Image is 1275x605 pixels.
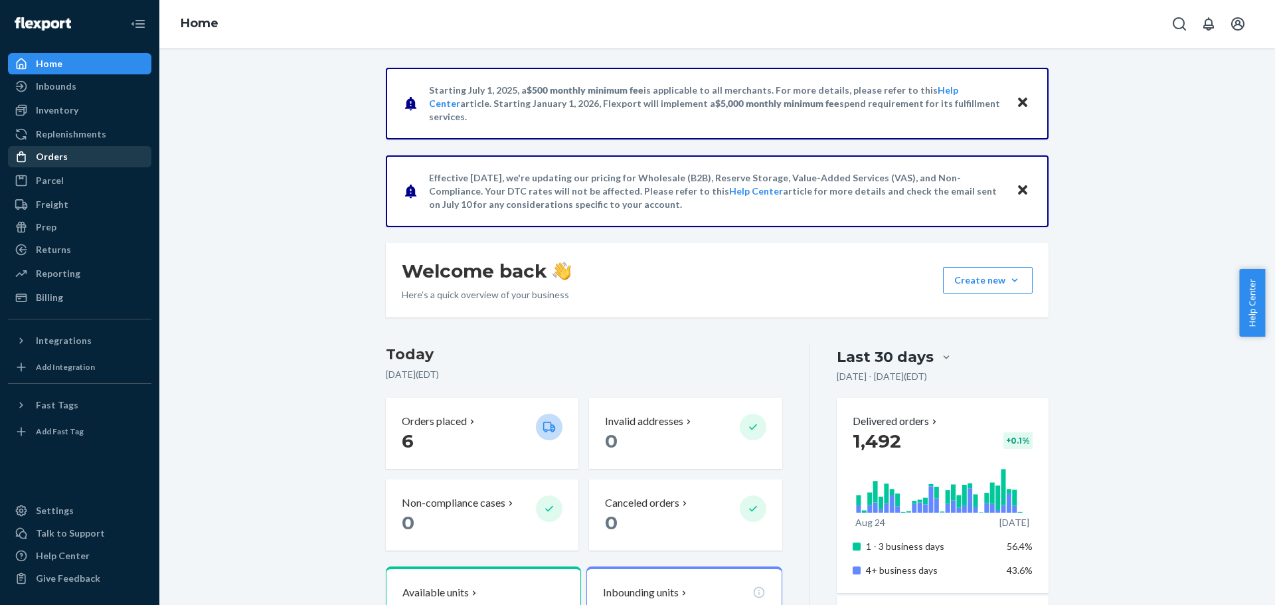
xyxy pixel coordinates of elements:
p: Invalid addresses [605,414,683,429]
button: Fast Tags [8,394,151,416]
div: Freight [36,198,68,211]
p: Starting July 1, 2025, a is applicable to all merchants. For more details, please refer to this a... [429,84,1003,124]
div: Inbounds [36,80,76,93]
button: Integrations [8,330,151,351]
button: Give Feedback [8,568,151,589]
a: Replenishments [8,124,151,145]
div: Prep [36,220,56,234]
span: 1,492 [853,430,901,452]
div: Inventory [36,104,78,117]
button: Canceled orders 0 [589,479,782,551]
div: Billing [36,291,63,304]
div: Add Fast Tag [36,426,84,437]
ol: breadcrumbs [170,5,229,43]
div: Reporting [36,267,80,280]
div: Integrations [36,334,92,347]
a: Inventory [8,100,151,121]
a: Prep [8,216,151,238]
div: Last 30 days [837,347,934,367]
p: 4+ business days [866,564,997,577]
a: Home [181,16,218,31]
span: 6 [402,430,414,452]
a: Parcel [8,170,151,191]
div: Give Feedback [36,572,100,585]
button: Talk to Support [8,523,151,544]
div: Orders [36,150,68,163]
div: Settings [36,504,74,517]
a: Help Center [729,185,783,197]
a: Add Fast Tag [8,421,151,442]
p: [DATE] - [DATE] ( EDT ) [837,370,927,383]
a: Add Integration [8,357,151,378]
h3: Today [386,344,782,365]
span: 0 [605,511,618,534]
button: Open notifications [1195,11,1222,37]
a: Orders [8,146,151,167]
a: Settings [8,500,151,521]
p: Aug 24 [855,516,885,529]
span: Support [27,9,74,21]
div: Home [36,57,62,70]
button: Help Center [1239,269,1265,337]
div: Talk to Support [36,527,105,540]
span: $5,000 monthly minimum fee [715,98,839,109]
button: Close Navigation [125,11,151,37]
div: Parcel [36,174,64,187]
p: 1 - 3 business days [866,540,997,553]
p: Canceled orders [605,495,679,511]
a: Returns [8,239,151,260]
span: $500 monthly minimum fee [527,84,643,96]
img: hand-wave emoji [552,262,571,280]
span: 0 [605,430,618,452]
p: Inbounding units [603,585,679,600]
button: Open Search Box [1166,11,1193,37]
span: 56.4% [1007,541,1033,552]
p: Orders placed [402,414,467,429]
div: + 0.1 % [1003,432,1033,449]
div: Help Center [36,549,90,562]
button: Close [1014,94,1031,113]
a: Billing [8,287,151,308]
button: Delivered orders [853,414,940,429]
a: Inbounds [8,76,151,97]
h1: Welcome back [402,259,571,283]
button: Orders placed 6 [386,398,578,469]
button: Close [1014,181,1031,201]
button: Invalid addresses 0 [589,398,782,469]
p: Here’s a quick overview of your business [402,288,571,302]
div: Returns [36,243,71,256]
p: Effective [DATE], we're updating our pricing for Wholesale (B2B), Reserve Storage, Value-Added Se... [429,171,1003,211]
a: Reporting [8,263,151,284]
p: Non-compliance cases [402,495,505,511]
div: Fast Tags [36,398,78,412]
a: Help Center [8,545,151,566]
p: [DATE] ( EDT ) [386,368,782,381]
a: Freight [8,194,151,215]
div: Replenishments [36,128,106,141]
button: Non-compliance cases 0 [386,479,578,551]
a: Home [8,53,151,74]
img: Flexport logo [15,17,71,31]
div: Add Integration [36,361,95,373]
button: Create new [943,267,1033,294]
span: 0 [402,511,414,534]
button: Open account menu [1225,11,1251,37]
span: 43.6% [1007,564,1033,576]
p: [DATE] [999,516,1029,529]
p: Available units [402,585,469,600]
